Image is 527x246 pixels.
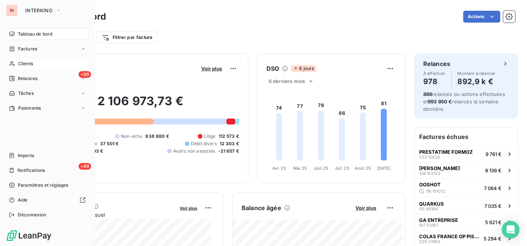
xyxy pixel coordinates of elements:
[204,133,216,140] span: Litige
[419,233,481,239] span: COLAS FRANCE OP PISTE 1
[266,64,279,73] h6: DSO
[485,151,501,157] span: 9 781 €
[419,171,440,176] span: 108 103122
[426,189,445,193] span: 116 101072
[6,4,18,16] div: IN
[178,205,199,211] button: Voir plus
[42,211,175,219] span: Chiffre d'affaires mensuel
[335,166,349,171] tspan: Juil. 25
[415,162,518,178] button: [PERSON_NAME]108 1031228 136 €
[485,219,501,225] span: 5 621 €
[415,146,518,162] button: PRESTATIME FORMOZ233 126289 781 €
[272,166,286,171] tspan: Avr. 25
[419,223,438,227] span: 107 53187
[502,221,520,239] div: Open Intercom Messenger
[428,99,452,104] span: 993 950 €
[291,65,316,72] span: 6 jours
[419,149,473,155] span: PRESTATIME FORMOZ
[419,239,440,244] span: 229 27483
[355,205,376,211] span: Voir plus
[423,71,445,76] span: À effectuer
[485,167,501,173] span: 8 136 €
[415,214,518,230] button: GA ENTREPRISE107 531875 621 €
[25,7,53,13] span: INTERKING
[458,71,495,76] span: Montant à relancer
[6,194,89,206] a: Aide
[218,148,239,154] span: -21 657 €
[269,78,305,84] span: 6 derniers mois
[199,65,224,72] button: Voir plus
[415,128,518,146] h6: Factures échues
[419,165,460,171] span: [PERSON_NAME]
[18,90,34,97] span: Tâches
[293,166,307,171] tspan: Mai 25
[18,197,28,203] span: Aide
[42,94,239,116] h2: 2 106 973,73 €
[18,105,41,112] span: Paiements
[463,11,500,23] button: Actions
[145,133,169,140] span: 938 880 €
[18,46,37,52] span: Factures
[377,166,391,171] tspan: [DATE]
[6,230,52,242] img: Logo LeanPay
[121,133,142,140] span: Non-échu
[419,217,458,223] span: GA ENTREPRISE
[423,59,450,68] h6: Relances
[484,185,501,191] span: 7 064 €
[173,148,215,154] span: Avoirs non associés
[242,203,281,212] h6: Balance âgée
[314,166,329,171] tspan: Juin 25
[18,152,34,159] span: Imports
[458,76,495,87] h4: 892,9 k €
[219,133,239,140] span: 112 573 €
[79,163,91,170] span: +99
[419,182,441,187] span: OOSHOT
[18,60,33,67] span: Clients
[419,207,438,211] span: 113 88194
[100,140,119,147] span: 37 501 €
[18,182,68,189] span: Paramètres et réglages
[419,201,444,207] span: QUARKUS
[220,140,239,147] span: 12 303 €
[415,178,518,197] button: OOSHOT116 1010727 064 €
[484,203,501,209] span: 7 035 €
[97,31,158,43] button: Filtrer par facture
[18,212,46,218] span: Déconnexion
[423,91,432,97] span: 866
[18,75,37,82] span: Relances
[353,205,378,211] button: Voir plus
[79,71,91,78] span: +99
[419,155,440,159] span: 233 12628
[191,140,217,147] span: Débit divers
[180,206,197,211] span: Voir plus
[423,91,505,112] span: relances ou actions effectuées et relancés la semaine dernière.
[415,197,518,214] button: QUARKUS113 881947 035 €
[423,76,445,87] h4: 978
[18,31,52,37] span: Tableau de bord
[355,166,371,171] tspan: Août 25
[17,167,45,174] span: Notifications
[484,236,501,242] span: 5 294 €
[201,66,222,72] span: Voir plus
